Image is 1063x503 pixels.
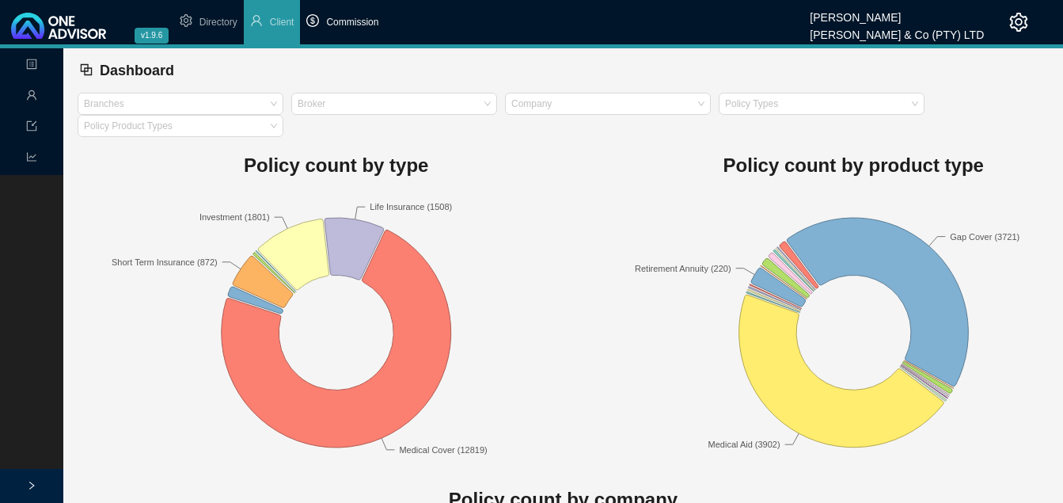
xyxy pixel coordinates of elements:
[1009,13,1028,32] span: setting
[26,145,37,173] span: line-chart
[810,4,984,21] div: [PERSON_NAME]
[180,14,192,27] span: setting
[100,63,174,78] span: Dashboard
[199,212,270,222] text: Investment (1801)
[79,63,93,77] span: block
[11,13,106,39] img: 2df55531c6924b55f21c4cf5d4484680-logo-light.svg
[635,264,731,273] text: Retirement Annuity (220)
[26,114,37,142] span: import
[708,440,780,450] text: Medical Aid (3902)
[135,28,169,44] span: v1.9.6
[112,257,218,267] text: Short Term Insurance (872)
[27,481,36,490] span: right
[810,21,984,39] div: [PERSON_NAME] & Co (PTY) LTD
[370,202,452,211] text: Life Insurance (1508)
[950,232,1019,242] text: Gap Cover (3721)
[270,17,294,28] span: Client
[26,52,37,80] span: profile
[399,445,487,455] text: Medical Cover (12819)
[250,14,263,27] span: user
[78,150,595,181] h1: Policy count by type
[326,17,378,28] span: Commission
[306,14,319,27] span: dollar
[26,83,37,111] span: user
[199,17,237,28] span: Directory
